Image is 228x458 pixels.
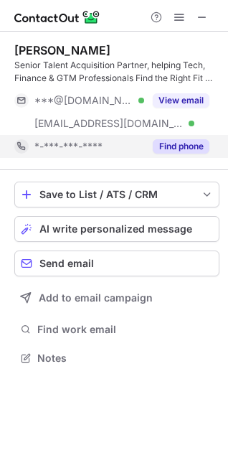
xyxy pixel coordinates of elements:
[14,251,219,276] button: Send email
[14,182,219,207] button: save-profile-one-click
[34,94,133,107] span: ***@[DOMAIN_NAME]
[153,139,209,154] button: Reveal Button
[14,59,219,85] div: Senior Talent Acquisition Partner, helping Tech, Finance & GTM Professionals Find the Right Fit @...
[37,323,214,336] span: Find work email
[39,292,153,304] span: Add to email campaign
[34,117,184,130] span: [EMAIL_ADDRESS][DOMAIN_NAME]
[39,258,94,269] span: Send email
[14,216,219,242] button: AI write personalized message
[153,93,209,108] button: Reveal Button
[14,43,110,57] div: [PERSON_NAME]
[39,223,192,235] span: AI write personalized message
[37,352,214,365] span: Notes
[14,285,219,311] button: Add to email campaign
[14,9,100,26] img: ContactOut v5.3.10
[39,189,194,200] div: Save to List / ATS / CRM
[14,319,219,340] button: Find work email
[14,348,219,368] button: Notes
